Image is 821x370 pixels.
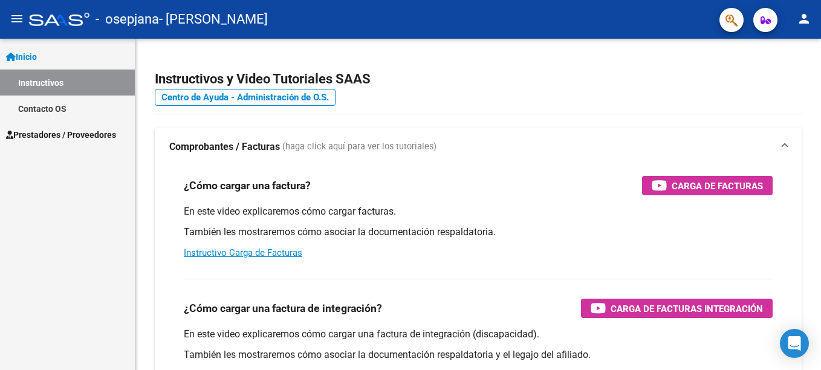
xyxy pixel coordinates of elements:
p: En este video explicaremos cómo cargar una factura de integración (discapacidad). [184,328,773,341]
div: Open Intercom Messenger [780,329,809,358]
span: (haga click aquí para ver los tutoriales) [282,140,436,154]
mat-icon: menu [10,11,24,26]
span: - osepjana [96,6,159,33]
p: También les mostraremos cómo asociar la documentación respaldatoria. [184,226,773,239]
mat-expansion-panel-header: Comprobantes / Facturas (haga click aquí para ver los tutoriales) [155,128,802,166]
p: También les mostraremos cómo asociar la documentación respaldatoria y el legajo del afiliado. [184,348,773,362]
strong: Comprobantes / Facturas [169,140,280,154]
a: Centro de Ayuda - Administración de O.S. [155,89,336,106]
a: Instructivo Carga de Facturas [184,247,302,258]
span: Carga de Facturas Integración [611,301,763,316]
span: Carga de Facturas [672,178,763,193]
p: En este video explicaremos cómo cargar facturas. [184,205,773,218]
span: Inicio [6,50,37,63]
span: Prestadores / Proveedores [6,128,116,141]
h3: ¿Cómo cargar una factura? [184,177,311,194]
span: - [PERSON_NAME] [159,6,268,33]
button: Carga de Facturas Integración [581,299,773,318]
mat-icon: person [797,11,811,26]
h3: ¿Cómo cargar una factura de integración? [184,300,382,317]
button: Carga de Facturas [642,176,773,195]
h2: Instructivos y Video Tutoriales SAAS [155,68,802,91]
